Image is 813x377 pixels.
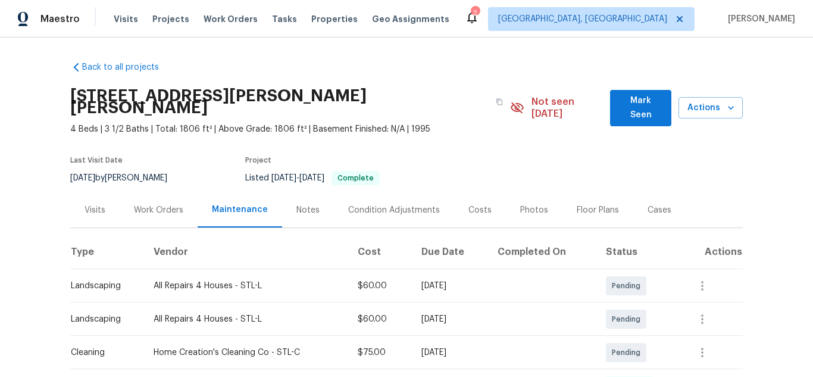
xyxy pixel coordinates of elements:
[299,174,324,182] span: [DATE]
[333,175,379,182] span: Complete
[468,204,492,216] div: Costs
[154,280,339,292] div: All Repairs 4 Houses - STL-L
[296,204,320,216] div: Notes
[311,13,358,25] span: Properties
[245,157,271,164] span: Project
[421,313,479,325] div: [DATE]
[488,236,596,269] th: Completed On
[71,313,135,325] div: Landscaping
[577,204,619,216] div: Floor Plans
[520,204,548,216] div: Photos
[154,313,339,325] div: All Repairs 4 Houses - STL-L
[412,236,488,269] th: Due Date
[421,347,479,359] div: [DATE]
[596,236,678,269] th: Status
[70,157,123,164] span: Last Visit Date
[358,280,402,292] div: $60.00
[471,7,479,19] div: 2
[144,236,348,269] th: Vendor
[348,236,412,269] th: Cost
[271,174,324,182] span: -
[372,13,449,25] span: Geo Assignments
[70,174,95,182] span: [DATE]
[245,174,380,182] span: Listed
[498,13,667,25] span: [GEOGRAPHIC_DATA], [GEOGRAPHIC_DATA]
[612,313,645,325] span: Pending
[723,13,795,25] span: [PERSON_NAME]
[70,90,489,114] h2: [STREET_ADDRESS][PERSON_NAME][PERSON_NAME]
[70,123,510,135] span: 4 Beds | 3 1/2 Baths | Total: 1806 ft² | Above Grade: 1806 ft² | Basement Finished: N/A | 1995
[212,204,268,216] div: Maintenance
[348,204,440,216] div: Condition Adjustments
[71,280,135,292] div: Landscaping
[70,61,185,73] a: Back to all projects
[612,347,645,359] span: Pending
[85,204,105,216] div: Visits
[688,101,733,116] span: Actions
[610,90,671,126] button: Mark Seen
[678,97,743,119] button: Actions
[152,13,189,25] span: Projects
[271,174,296,182] span: [DATE]
[358,313,402,325] div: $60.00
[489,91,510,113] button: Copy Address
[114,13,138,25] span: Visits
[620,94,662,123] span: Mark Seen
[358,347,402,359] div: $75.00
[71,347,135,359] div: Cleaning
[421,280,479,292] div: [DATE]
[531,96,604,120] span: Not seen [DATE]
[678,236,743,269] th: Actions
[40,13,80,25] span: Maestro
[70,171,182,185] div: by [PERSON_NAME]
[154,347,339,359] div: Home Creation's Cleaning Co - STL-C
[204,13,258,25] span: Work Orders
[272,15,297,23] span: Tasks
[648,204,671,216] div: Cases
[134,204,183,216] div: Work Orders
[612,280,645,292] span: Pending
[70,236,144,269] th: Type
